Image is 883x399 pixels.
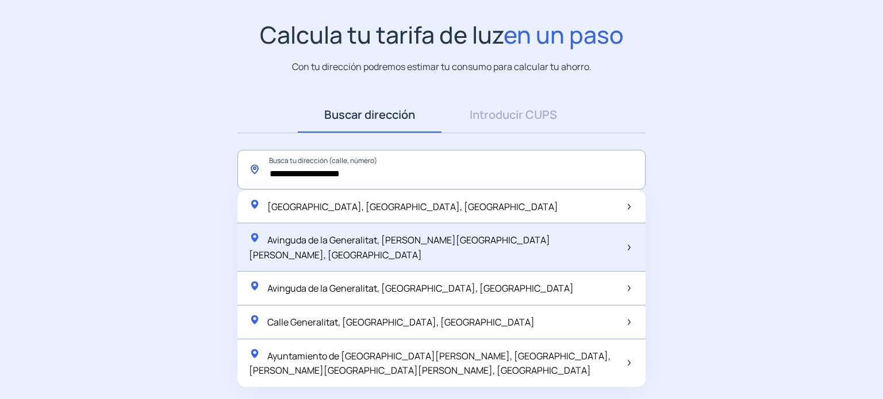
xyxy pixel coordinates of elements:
img: location-pin-green.svg [249,348,260,359]
a: Buscar dirección [298,97,441,133]
img: location-pin-green.svg [249,280,260,292]
span: Ayuntamiento de [GEOGRAPHIC_DATA][PERSON_NAME], [GEOGRAPHIC_DATA], [PERSON_NAME][GEOGRAPHIC_DATA]... [249,350,611,377]
img: location-pin-green.svg [249,232,260,243]
span: Avinguda de la Generalitat, [PERSON_NAME][GEOGRAPHIC_DATA][PERSON_NAME], [GEOGRAPHIC_DATA] [249,234,550,261]
p: Con tu dirección podremos estimar tu consumo para calcular tu ahorro. [292,60,592,74]
img: arrow-next-item.svg [628,285,631,291]
img: arrow-next-item.svg [628,245,631,250]
img: arrow-next-item.svg [628,204,631,210]
span: Avinguda de la Generalitat, [GEOGRAPHIC_DATA], [GEOGRAPHIC_DATA] [267,282,574,295]
img: location-pin-green.svg [249,199,260,210]
span: [GEOGRAPHIC_DATA], [GEOGRAPHIC_DATA], [GEOGRAPHIC_DATA] [267,200,558,213]
span: en un paso [504,18,624,51]
a: Introducir CUPS [441,97,585,133]
h1: Calcula tu tarifa de luz [260,21,624,49]
img: location-pin-green.svg [249,314,260,326]
span: Calle Generalitat, [GEOGRAPHIC_DATA], [GEOGRAPHIC_DATA] [267,316,535,328]
img: arrow-next-item.svg [628,319,631,325]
